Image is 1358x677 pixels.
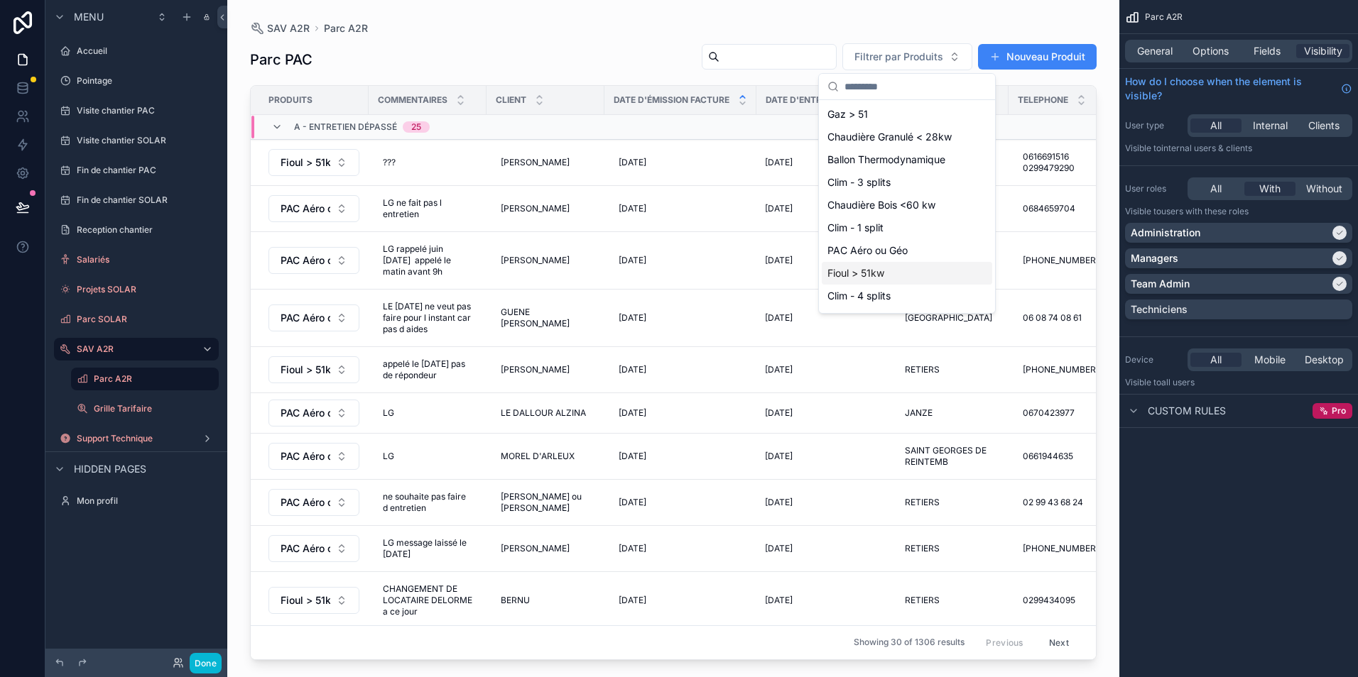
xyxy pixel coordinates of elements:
span: Mobile [1254,353,1286,367]
span: All [1210,119,1222,133]
label: Fin de chantier PAC [77,165,216,176]
span: [PHONE_NUMBER] [1023,255,1099,266]
span: SAINT GEORGES DE REINTEMB [905,445,994,468]
span: Visibility [1304,44,1342,58]
a: Grille Tarifaire [71,397,219,420]
span: General [1137,44,1173,58]
span: [DATE] [765,543,793,554]
span: Fioul > 51kw [827,266,884,280]
button: Next [1039,632,1079,654]
span: MOREL D'ARLEUX [501,451,575,462]
span: Parc A2R [324,21,368,35]
span: 0670423977 [1023,407,1075,419]
span: Custom rules [1148,404,1226,418]
span: Internal [1253,119,1288,133]
span: RETIERS [905,595,940,606]
a: Visite chantier SOLAR [54,129,219,152]
span: JANZE [905,407,933,419]
a: Salariés [54,248,219,271]
span: Fioul > 51kw [281,593,330,607]
button: Select Button [268,356,359,383]
span: Desktop [1305,353,1344,367]
label: Reception chantier [77,224,216,236]
span: [DATE] [619,157,646,168]
span: Produits [268,94,313,106]
label: Grille Tarifaire [94,403,216,414]
button: Select Button [268,587,359,614]
p: Team Admin [1131,277,1190,291]
a: Nouveau Produit [978,44,1097,70]
span: Chaudière Bois <60 kw [827,198,935,212]
span: PAC Aéro ou Géo [281,406,330,420]
label: Device [1125,354,1182,365]
span: Clim - 1 split [827,221,884,235]
button: Select Button [842,43,972,70]
span: [DATE] [765,595,793,606]
span: Users with these roles [1161,206,1249,216]
span: PAC Aéro ou Géo [281,541,330,556]
a: Fin de chantier PAC [54,159,219,182]
span: All [1210,353,1222,367]
label: User type [1125,120,1182,131]
h1: Parc PAC [250,50,313,70]
p: Visible to [1125,206,1352,217]
a: Mon profil [54,490,219,512]
span: [DATE] [619,497,646,508]
span: Hidden pages [74,462,146,476]
label: Parc A2R [94,373,210,385]
span: Fields [1254,44,1281,58]
span: Clim - 4 splits [827,289,891,303]
span: PAC Aéro ou Géo [281,311,330,325]
span: Commentaires [378,94,447,106]
label: Fin de chantier SOLAR [77,194,216,206]
p: Visible to [1125,377,1352,388]
a: Reception chantier [54,219,219,241]
span: Fioul > 51kw [281,363,330,377]
span: Poêle hydrau [827,312,889,326]
span: ??? [383,157,396,168]
span: RETIERS [905,543,940,554]
label: SAV A2R [77,343,190,355]
span: Fioul > 51kw [281,155,330,170]
button: Select Button [268,195,359,222]
span: [PERSON_NAME] [501,203,570,214]
p: Visible to [1125,143,1352,154]
span: PAC Aéro ou Géo [281,202,330,216]
span: RETIERS [905,497,940,508]
button: Select Button [268,535,359,562]
a: Accueil [54,40,219,62]
span: [PHONE_NUMBER] [1023,543,1099,554]
span: 0684659704 [1023,203,1075,214]
a: Parc SOLAR [54,308,219,331]
span: [DATE] [619,407,646,419]
span: PAC Aéro ou Géo [827,243,908,258]
label: Accueil [77,45,216,57]
span: LG rappelé juin [DATE] appelé le matin avant 9h [383,243,472,277]
button: Done [190,653,222,673]
span: Ballon Thermodynamique [827,153,945,167]
span: 0299434095 [1023,595,1075,606]
span: [PERSON_NAME] [501,157,570,168]
a: Pointage [54,70,219,92]
span: How do I choose when the element is visible? [1125,75,1335,103]
span: Filtrer par Produits [854,50,943,64]
a: SAV A2R [54,338,219,360]
p: Managers [1131,251,1178,265]
label: Support Technique [77,433,196,444]
span: Clients [1308,119,1340,133]
span: 0661944635 [1023,451,1073,462]
span: LE DALLOUR ALZINA [501,407,586,419]
span: [PHONE_NUMBER] [1023,364,1099,375]
span: 0616691516 0299479290 [1023,151,1112,174]
span: [PERSON_NAME] [501,255,570,266]
span: LE [DATE] ne veut pas faire pour l instant car pas d aides [383,301,472,335]
span: [DATE] [765,451,793,462]
span: [PERSON_NAME] [501,543,570,554]
label: Parc SOLAR [77,314,216,325]
span: Showing 30 of 1306 results [854,637,965,649]
span: Chaudière Granulé < 28kw [827,130,952,144]
span: Options [1193,44,1229,58]
span: Date d'émission facture [614,94,729,106]
span: LG ne fait pas l entretien [383,197,472,220]
a: SAV A2R [250,21,310,35]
